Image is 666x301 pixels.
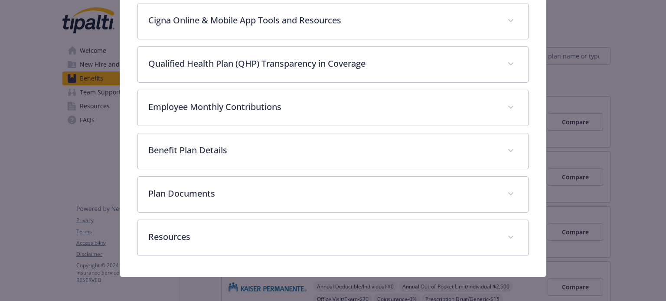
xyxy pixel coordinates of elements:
p: Qualified Health Plan (QHP) Transparency in Coverage [148,57,496,70]
p: Cigna Online & Mobile App Tools and Resources [148,14,496,27]
div: Benefit Plan Details [138,133,528,169]
p: Resources [148,230,496,243]
div: Resources [138,220,528,256]
p: Plan Documents [148,187,496,200]
div: Plan Documents [138,177,528,212]
p: Employee Monthly Contributions [148,100,496,113]
p: Benefit Plan Details [148,144,496,157]
div: Cigna Online & Mobile App Tools and Resources [138,3,528,39]
div: Employee Monthly Contributions [138,90,528,126]
div: Qualified Health Plan (QHP) Transparency in Coverage [138,47,528,82]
